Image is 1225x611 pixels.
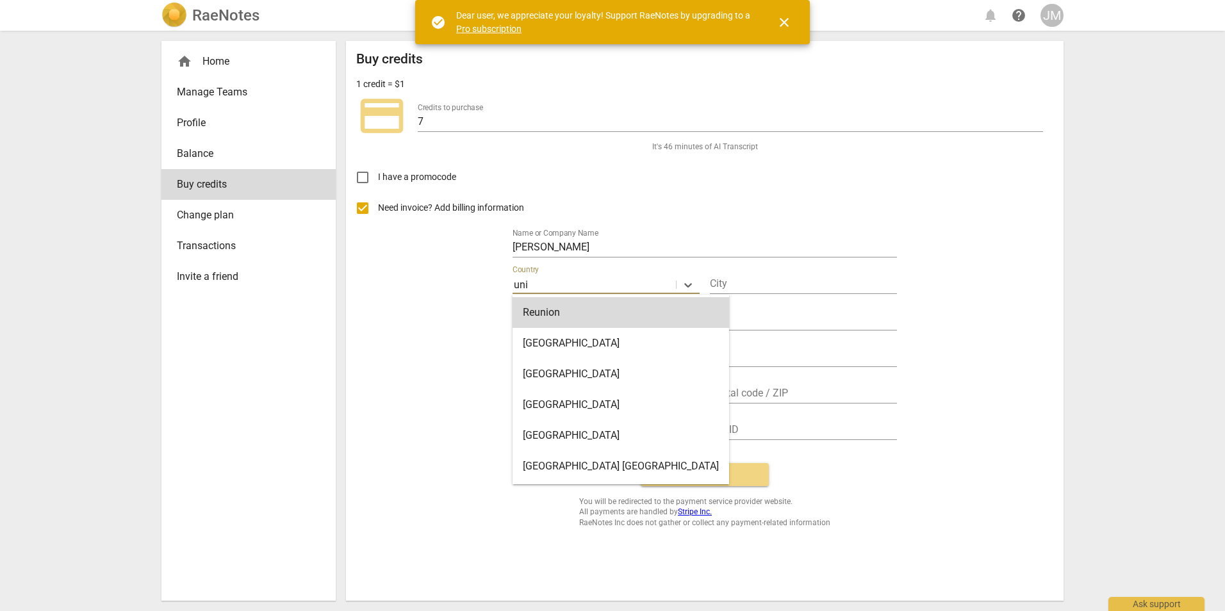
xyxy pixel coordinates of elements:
[513,389,729,420] div: [GEOGRAPHIC_DATA]
[777,15,792,30] span: close
[513,359,729,389] div: [GEOGRAPHIC_DATA]
[513,297,729,328] div: Reunion
[513,229,598,237] label: Name or Company Name
[161,46,336,77] div: Home
[161,77,336,108] a: Manage Teams
[192,6,259,24] h2: RaeNotes
[177,54,192,69] span: home
[356,90,407,142] span: credit_card
[513,328,729,359] div: [GEOGRAPHIC_DATA]
[1007,4,1030,27] a: Help
[161,200,336,231] a: Change plan
[1011,8,1026,23] span: help
[161,3,187,28] img: Logo
[177,146,310,161] span: Balance
[456,24,522,34] a: Pro subscription
[378,170,456,184] span: I have a promocode
[161,231,336,261] a: Transactions
[513,451,729,482] div: [GEOGRAPHIC_DATA] [GEOGRAPHIC_DATA]
[177,85,310,100] span: Manage Teams
[769,7,800,38] button: Close
[652,142,758,152] span: It's 46 minutes of AI Transcript
[177,54,310,69] div: Home
[579,496,830,528] span: You will be redirected to the payment service provider website. All payments are handled by RaeNo...
[378,201,526,215] span: Need invoice? Add billing information
[177,269,310,284] span: Invite a friend
[356,51,423,67] h2: Buy credits
[1040,4,1064,27] button: JM
[513,420,729,451] div: [GEOGRAPHIC_DATA]
[177,238,310,254] span: Transactions
[161,108,336,138] a: Profile
[678,507,712,516] a: Stripe Inc.
[513,266,539,273] label: Country
[177,115,310,131] span: Profile
[161,261,336,292] a: Invite a friend
[356,77,405,91] p: 1 credit = $1
[161,138,336,169] a: Balance
[1108,597,1204,611] div: Ask support
[161,3,259,28] a: LogoRaeNotes
[177,208,310,223] span: Change plan
[418,104,483,111] label: Credits to purchase
[431,15,446,30] span: check_circle
[161,169,336,200] a: Buy credits
[456,9,753,35] div: Dear user, we appreciate your loyalty! Support RaeNotes by upgrading to a
[177,177,310,192] span: Buy credits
